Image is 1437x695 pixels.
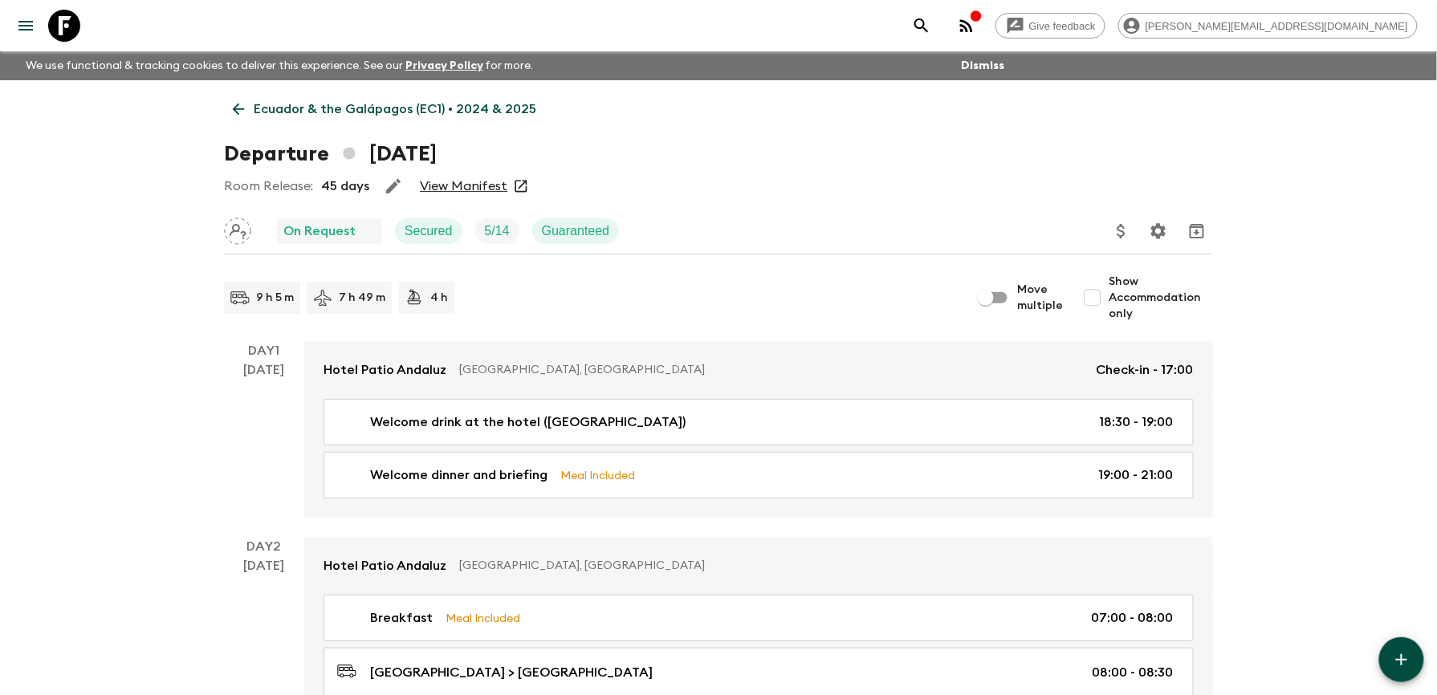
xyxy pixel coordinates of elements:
[370,608,433,628] p: Breakfast
[304,341,1213,399] a: Hotel Patio Andaluz[GEOGRAPHIC_DATA], [GEOGRAPHIC_DATA]Check-in - 17:00
[224,537,304,556] p: Day 2
[1181,215,1213,247] button: Archive (Completed, Cancelled or Unsynced Departures only)
[1105,215,1138,247] button: Update Price, Early Bird Discount and Costs
[446,609,520,627] p: Meal Included
[405,222,453,241] p: Secured
[395,218,462,244] div: Secured
[1017,282,1064,314] span: Move multiple
[560,466,635,484] p: Meal Included
[957,55,1008,77] button: Dismiss
[485,222,510,241] p: 5 / 14
[995,13,1105,39] a: Give feedback
[370,663,653,682] p: [GEOGRAPHIC_DATA] > [GEOGRAPHIC_DATA]
[224,177,313,196] p: Room Release:
[254,100,536,119] p: Ecuador & the Galápagos (EC1) • 2024 & 2025
[1092,608,1174,628] p: 07:00 - 08:00
[244,360,285,518] div: [DATE]
[283,222,356,241] p: On Request
[324,360,446,380] p: Hotel Patio Andaluz
[224,222,251,235] span: Assign pack leader
[459,362,1084,378] p: [GEOGRAPHIC_DATA], [GEOGRAPHIC_DATA]
[10,10,42,42] button: menu
[224,341,304,360] p: Day 1
[321,177,369,196] p: 45 days
[224,138,437,170] h1: Departure [DATE]
[1109,274,1213,322] span: Show Accommodation only
[475,218,519,244] div: Trip Fill
[370,413,686,432] p: Welcome drink at the hotel ([GEOGRAPHIC_DATA])
[370,465,548,485] p: Welcome dinner and briefing
[459,558,1181,574] p: [GEOGRAPHIC_DATA], [GEOGRAPHIC_DATA]
[1118,13,1418,39] div: [PERSON_NAME][EMAIL_ADDRESS][DOMAIN_NAME]
[324,399,1194,445] a: Welcome drink at the hotel ([GEOGRAPHIC_DATA])18:30 - 19:00
[1020,20,1105,32] span: Give feedback
[1100,413,1174,432] p: 18:30 - 19:00
[420,178,507,194] a: View Manifest
[430,290,448,306] p: 4 h
[542,222,610,241] p: Guaranteed
[1137,20,1417,32] span: [PERSON_NAME][EMAIL_ADDRESS][DOMAIN_NAME]
[339,290,385,306] p: 7 h 49 m
[304,537,1213,595] a: Hotel Patio Andaluz[GEOGRAPHIC_DATA], [GEOGRAPHIC_DATA]
[1142,215,1174,247] button: Settings
[1099,465,1174,485] p: 19:00 - 21:00
[224,93,545,125] a: Ecuador & the Galápagos (EC1) • 2024 & 2025
[324,452,1194,498] a: Welcome dinner and briefingMeal Included19:00 - 21:00
[1097,360,1194,380] p: Check-in - 17:00
[19,51,540,80] p: We use functional & tracking cookies to deliver this experience. See our for more.
[324,595,1194,641] a: BreakfastMeal Included07:00 - 08:00
[405,60,483,71] a: Privacy Policy
[256,290,294,306] p: 9 h 5 m
[906,10,938,42] button: search adventures
[1093,663,1174,682] p: 08:00 - 08:30
[324,556,446,575] p: Hotel Patio Andaluz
